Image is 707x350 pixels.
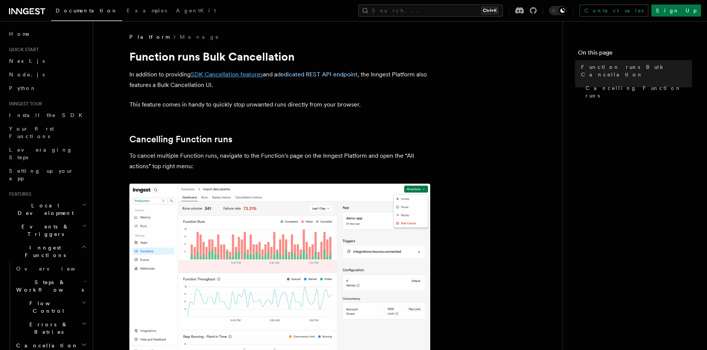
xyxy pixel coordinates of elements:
[56,8,118,14] span: Documentation
[6,164,88,185] a: Setting up your app
[9,72,45,78] span: Node.js
[6,68,88,81] a: Node.js
[13,262,88,275] a: Overview
[578,60,692,81] a: Function runs Bulk Cancellation
[13,275,88,297] button: Steps & Workflows
[651,5,701,17] a: Sign Up
[180,33,220,41] a: Manage
[6,54,88,68] a: Next.js
[6,241,88,262] button: Inngest Functions
[358,5,503,17] button: Search...Ctrl+K
[6,47,39,53] span: Quick start
[129,69,430,90] p: In addition to providing and a , the Inngest Platform also features a Bulk Cancellation UI.
[6,143,88,164] a: Leveraging Steps
[16,266,94,272] span: Overview
[9,147,73,160] span: Leveraging Steps
[9,126,54,139] span: Your first Functions
[51,2,122,21] a: Documentation
[13,297,88,318] button: Flow Control
[549,6,567,15] button: Toggle dark mode
[129,151,430,172] p: To cancel multiple Function runs, navigate to the Function's page on the Inngest Platform and ope...
[6,202,82,217] span: Local Development
[9,168,74,181] span: Setting up your app
[581,63,692,78] span: Function runs Bulk Cancellation
[6,27,88,41] a: Home
[13,321,82,336] span: Errors & Retries
[129,50,430,63] h1: Function runs Bulk Cancellation
[13,318,88,339] button: Errors & Retries
[6,101,42,107] span: Inngest tour
[129,33,169,41] span: Platform
[6,220,88,241] button: Events & Triggers
[122,2,171,20] a: Examples
[578,48,692,60] h4: On this page
[586,84,692,99] span: Cancelling Function runs
[580,5,648,17] a: Contact sales
[129,134,232,145] a: Cancelling Function runs
[9,30,30,38] span: Home
[191,71,263,78] a: SDK Cancellation features
[6,244,81,259] span: Inngest Functions
[13,300,82,315] span: Flow Control
[6,223,82,238] span: Events & Triggers
[6,122,88,143] a: Your first Functions
[9,112,87,118] span: Install the SDK
[6,108,88,122] a: Install the SDK
[171,2,220,20] a: AgentKit
[127,8,167,14] span: Examples
[6,191,31,197] span: Features
[13,278,84,294] span: Steps & Workflows
[176,8,216,14] span: AgentKit
[583,81,692,102] a: Cancelling Function runs
[9,85,36,91] span: Python
[481,7,498,14] kbd: Ctrl+K
[6,199,88,220] button: Local Development
[6,81,88,95] a: Python
[9,58,45,64] span: Next.js
[13,342,78,349] span: Cancellation
[277,71,358,78] a: dedicated REST API endpoint
[129,99,430,110] p: This feature comes in handy to quickly stop unwanted runs directly from your browser.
